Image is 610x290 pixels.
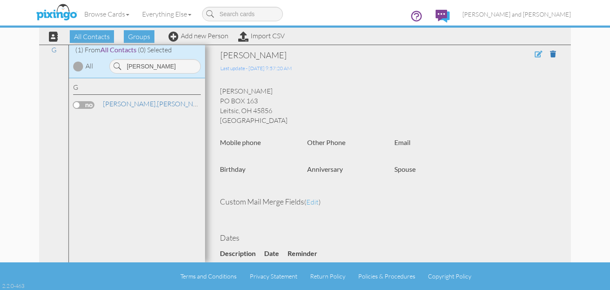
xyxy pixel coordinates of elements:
[70,30,114,43] span: All Contacts
[86,61,93,71] div: All
[456,3,577,25] a: [PERSON_NAME] and [PERSON_NAME]
[220,247,264,261] th: Description
[168,31,228,40] a: Add new Person
[436,10,450,23] img: comments.svg
[103,100,157,108] span: [PERSON_NAME],
[2,282,24,290] div: 2.2.0-463
[138,45,172,54] span: (0) Selected
[73,82,201,95] div: G
[220,198,556,206] h4: Custom Mail Merge Fields
[307,138,345,146] strong: Other Phone
[288,247,326,261] th: Reminder
[288,261,326,275] td: no
[264,247,288,261] th: Date
[250,273,297,280] a: Privacy Statement
[136,3,198,25] a: Everything Else
[34,2,79,23] img: pixingo logo
[307,165,343,173] strong: Anniversary
[180,273,237,280] a: Terms and Conditions
[69,45,205,55] div: (1) From
[124,30,154,43] span: Groups
[78,3,136,25] a: Browse Cards
[428,273,471,280] a: Copyright Policy
[394,165,416,173] strong: Spouse
[304,198,321,206] span: ( )
[220,165,245,173] strong: Birthday
[462,11,571,18] span: [PERSON_NAME] and [PERSON_NAME]
[102,99,211,109] a: [PERSON_NAME]
[202,7,283,21] input: Search cards
[310,273,345,280] a: Return Policy
[100,45,137,54] span: All Contacts
[394,138,410,146] strong: Email
[220,261,264,275] td: birthday
[358,273,415,280] a: Policies & Procedures
[220,234,556,242] h4: Dates
[220,49,486,61] div: [PERSON_NAME]
[47,45,61,55] a: G
[214,86,562,125] div: [PERSON_NAME] PO BOX 163 Leitsic, OH 45856 [GEOGRAPHIC_DATA]
[306,198,319,206] span: edit
[238,31,285,40] a: Import CSV
[220,65,292,71] span: Last update - [DATE] 9:57:20 AM
[220,138,261,146] strong: Mobile phone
